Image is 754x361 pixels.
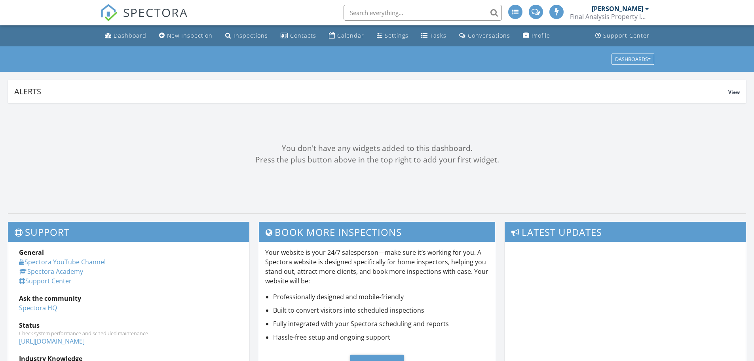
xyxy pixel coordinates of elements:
[615,56,651,62] div: Dashboards
[19,330,238,336] div: Check system performance and scheduled maintenance.
[277,29,319,43] a: Contacts
[468,32,510,39] div: Conversations
[418,29,450,43] a: Tasks
[19,337,85,346] a: [URL][DOMAIN_NAME]
[612,53,654,65] button: Dashboards
[100,11,188,27] a: SPECTORA
[19,304,57,312] a: Spectora HQ
[222,29,271,43] a: Inspections
[603,32,650,39] div: Support Center
[374,29,412,43] a: Settings
[273,332,489,342] li: Hassle-free setup and ongoing support
[570,13,649,21] div: Final Analysis Property Inspections
[114,32,146,39] div: Dashboard
[123,4,188,21] span: SPECTORA
[19,267,83,276] a: Spectora Academy
[234,32,268,39] div: Inspections
[8,143,746,154] div: You don't have any widgets added to this dashboard.
[19,294,238,303] div: Ask the community
[100,4,118,21] img: The Best Home Inspection Software - Spectora
[592,29,653,43] a: Support Center
[167,32,213,39] div: New Inspection
[326,29,367,43] a: Calendar
[728,89,740,96] span: View
[19,321,238,330] div: Status
[8,154,746,166] div: Press the plus button above in the top right to add your first widget.
[19,258,106,266] a: Spectora YouTube Channel
[102,29,150,43] a: Dashboard
[520,29,553,43] a: Company Profile
[532,32,550,39] div: Profile
[344,5,502,21] input: Search everything...
[273,306,489,315] li: Built to convert visitors into scheduled inspections
[8,222,249,242] h3: Support
[19,248,44,257] strong: General
[273,319,489,329] li: Fully integrated with your Spectora scheduling and reports
[259,222,495,242] h3: Book More Inspections
[14,86,728,97] div: Alerts
[337,32,364,39] div: Calendar
[456,29,513,43] a: Conversations
[505,222,746,242] h3: Latest Updates
[290,32,316,39] div: Contacts
[19,277,72,285] a: Support Center
[592,5,643,13] div: [PERSON_NAME]
[265,248,489,286] p: Your website is your 24/7 salesperson—make sure it’s working for you. A Spectora website is desig...
[385,32,408,39] div: Settings
[273,292,489,302] li: Professionally designed and mobile-friendly
[156,29,216,43] a: New Inspection
[430,32,446,39] div: Tasks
